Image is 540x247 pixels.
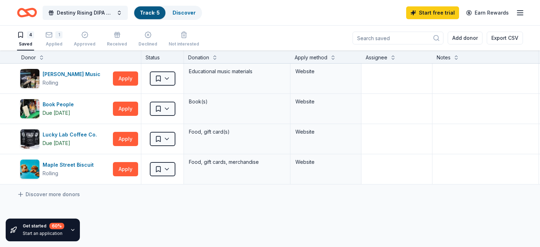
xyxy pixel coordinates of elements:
button: Apply [113,162,138,176]
a: Earn Rewards [462,6,513,19]
div: 60 % [49,223,64,229]
div: Lucky Lab Coffee Co. [43,130,100,139]
button: Image for Lucky Lab Coffee Co.Lucky Lab Coffee Co.Due [DATE] [20,129,110,149]
button: Apply [113,102,138,116]
button: Image for Book PeopleBook PeopleDue [DATE] [20,99,110,119]
button: Received [107,28,127,50]
span: Destiny Rising DIPA Auction 2026 [57,9,114,17]
div: Start an application [23,231,64,236]
a: Track· 5 [140,10,160,16]
div: Due [DATE] [43,109,70,117]
button: Not interested [169,28,199,50]
div: Assignee [366,53,387,62]
button: 4Saved [17,28,34,50]
img: Image for Alfred Music [20,69,39,88]
div: Website [295,158,356,166]
button: Export CSV [487,32,523,44]
div: Not interested [169,41,199,47]
button: Image for Alfred Music[PERSON_NAME] MusicRolling [20,69,110,88]
div: Rolling [43,169,58,178]
button: 1Applied [45,28,62,50]
div: Website [295,67,356,76]
button: Declined [138,28,157,50]
div: Educational music materials [188,66,286,76]
div: Received [107,41,127,47]
div: Approved [74,41,96,47]
img: Image for Lucky Lab Coffee Co. [20,129,39,149]
div: Website [295,128,356,136]
button: Apply [113,132,138,146]
a: Discover [173,10,196,16]
div: Applied [45,41,62,47]
button: Approved [74,28,96,50]
div: 1 [55,31,62,38]
div: Due [DATE] [43,139,70,147]
div: Book People [43,100,77,109]
div: Maple Street Biscuit [43,161,97,169]
input: Search saved [353,32,443,44]
div: Donor [21,53,36,62]
div: Website [295,97,356,106]
div: Notes [437,53,451,62]
div: Food, gift cards, merchandise [188,157,286,167]
div: 4 [27,31,34,38]
button: Destiny Rising DIPA Auction 2026 [43,6,128,20]
button: Apply [113,71,138,86]
div: Donation [188,53,209,62]
button: Track· 5Discover [133,6,202,20]
img: Image for Book People [20,99,39,118]
a: Discover more donors [17,190,80,199]
div: Declined [138,41,157,47]
a: Start free trial [406,6,459,19]
div: Status [141,50,184,63]
button: Image for Maple Street BiscuitMaple Street BiscuitRolling [20,159,110,179]
a: Home [17,4,37,21]
div: Saved [17,41,34,47]
img: Image for Maple Street Biscuit [20,160,39,179]
button: Add donor [448,32,482,44]
div: Food, gift card(s) [188,127,286,137]
div: Apply method [295,53,327,62]
div: Rolling [43,79,58,87]
div: Get started [23,223,64,229]
div: [PERSON_NAME] Music [43,70,103,79]
div: Book(s) [188,97,286,107]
